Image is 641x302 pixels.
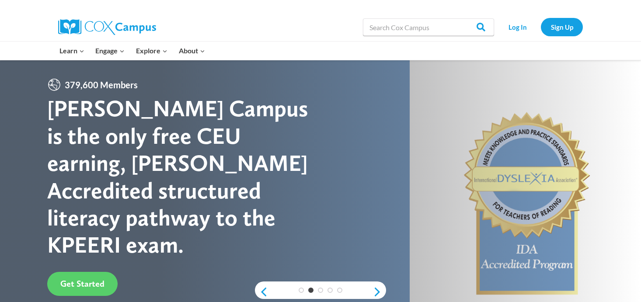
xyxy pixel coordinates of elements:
a: Log In [498,18,536,36]
a: Sign Up [541,18,583,36]
button: Child menu of Explore [130,42,173,60]
a: 3 [318,288,323,293]
a: Get Started [47,272,118,296]
div: [PERSON_NAME] Campus is the only free CEU earning, [PERSON_NAME] Accredited structured literacy p... [47,95,320,258]
button: Child menu of Engage [90,42,131,60]
span: Get Started [60,278,105,289]
nav: Secondary Navigation [498,18,583,36]
a: previous [255,287,268,297]
a: 2 [308,288,314,293]
input: Search Cox Campus [363,18,494,36]
button: Child menu of About [173,42,211,60]
nav: Primary Navigation [54,42,210,60]
a: 1 [299,288,304,293]
a: next [373,287,386,297]
span: 379,600 Members [61,78,141,92]
div: content slider buttons [255,283,386,301]
a: 5 [337,288,342,293]
a: 4 [327,288,333,293]
button: Child menu of Learn [54,42,90,60]
img: Cox Campus [58,19,156,35]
